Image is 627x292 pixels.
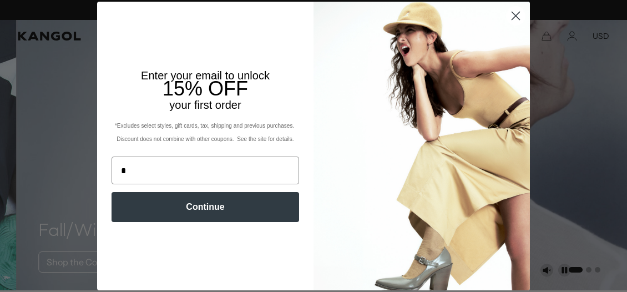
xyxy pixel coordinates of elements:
span: Enter your email to unlock [141,69,270,82]
img: 93be19ad-e773-4382-80b9-c9d740c9197f.jpeg [313,2,530,290]
span: *Excludes select styles, gift cards, tax, shipping and previous purchases. Discount does not comb... [115,123,296,142]
input: Email [112,157,299,184]
button: Continue [112,192,299,222]
span: 15% OFF [163,77,248,100]
span: your first order [169,99,241,111]
button: Close dialog [506,6,525,26]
